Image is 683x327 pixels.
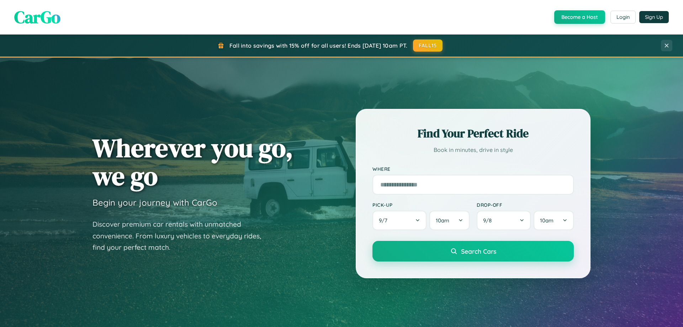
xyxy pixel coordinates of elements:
[413,39,443,52] button: FALL15
[610,11,636,23] button: Login
[483,217,495,224] span: 9 / 8
[372,202,470,208] label: Pick-up
[540,217,554,224] span: 10am
[436,217,449,224] span: 10am
[461,247,496,255] span: Search Cars
[92,218,270,253] p: Discover premium car rentals with unmatched convenience. From luxury vehicles to everyday rides, ...
[229,42,408,49] span: Fall into savings with 15% off for all users! Ends [DATE] 10am PT.
[92,134,293,190] h1: Wherever you go, we go
[554,10,605,24] button: Become a Host
[429,211,470,230] button: 10am
[372,241,574,262] button: Search Cars
[477,202,574,208] label: Drop-off
[14,5,60,29] span: CarGo
[379,217,391,224] span: 9 / 7
[372,145,574,155] p: Book in minutes, drive in style
[534,211,574,230] button: 10am
[372,166,574,172] label: Where
[477,211,531,230] button: 9/8
[372,211,427,230] button: 9/7
[639,11,669,23] button: Sign Up
[92,197,217,208] h3: Begin your journey with CarGo
[372,126,574,141] h2: Find Your Perfect Ride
